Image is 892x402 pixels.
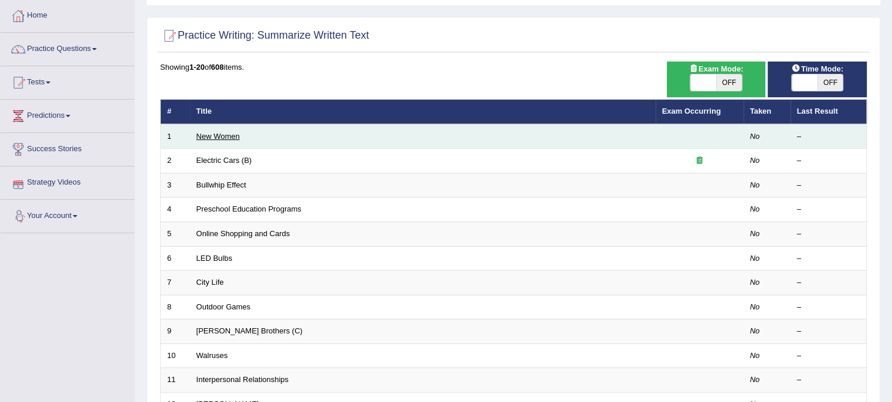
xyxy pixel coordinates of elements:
[1,33,134,62] a: Practice Questions
[797,155,860,166] div: –
[161,222,190,247] td: 5
[791,100,867,124] th: Last Result
[1,100,134,129] a: Predictions
[1,66,134,96] a: Tests
[750,229,760,238] em: No
[750,326,760,335] em: No
[797,326,860,337] div: –
[1,200,134,229] a: Your Account
[196,229,290,238] a: Online Shopping and Cards
[787,63,848,75] span: Time Mode:
[797,350,860,362] div: –
[196,326,303,335] a: [PERSON_NAME] Brothers (C)
[196,278,224,287] a: City Life
[750,278,760,287] em: No
[196,351,228,360] a: Walruses
[161,271,190,295] td: 7
[716,74,742,91] span: OFF
[750,351,760,360] em: No
[684,63,748,75] span: Exam Mode:
[1,166,134,196] a: Strategy Videos
[161,100,190,124] th: #
[196,156,252,165] a: Electric Cars (B)
[161,149,190,173] td: 2
[750,254,760,263] em: No
[196,302,251,311] a: Outdoor Games
[1,133,134,162] a: Success Stories
[818,74,843,91] span: OFF
[797,277,860,288] div: –
[797,302,860,313] div: –
[161,319,190,344] td: 9
[211,63,224,71] b: 608
[750,302,760,311] em: No
[161,197,190,222] td: 4
[161,124,190,149] td: 1
[161,295,190,319] td: 8
[161,343,190,368] td: 10
[196,254,232,263] a: LED Bulbs
[196,205,301,213] a: Preschool Education Programs
[797,229,860,240] div: –
[662,155,737,166] div: Exam occurring question
[662,107,721,115] a: Exam Occurring
[161,368,190,393] td: 11
[797,374,860,386] div: –
[161,246,190,271] td: 6
[744,100,791,124] th: Taken
[160,27,369,45] h2: Practice Writing: Summarize Written Text
[797,204,860,215] div: –
[750,132,760,141] em: No
[196,132,240,141] a: New Women
[797,253,860,264] div: –
[160,62,867,73] div: Showing of items.
[190,100,656,124] th: Title
[750,205,760,213] em: No
[196,375,289,384] a: Interpersonal Relationships
[161,173,190,197] td: 3
[667,62,766,97] div: Show exams occurring in exams
[750,156,760,165] em: No
[750,180,760,189] em: No
[750,375,760,384] em: No
[797,131,860,142] div: –
[797,180,860,191] div: –
[189,63,205,71] b: 1-20
[196,180,246,189] a: Bullwhip Effect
